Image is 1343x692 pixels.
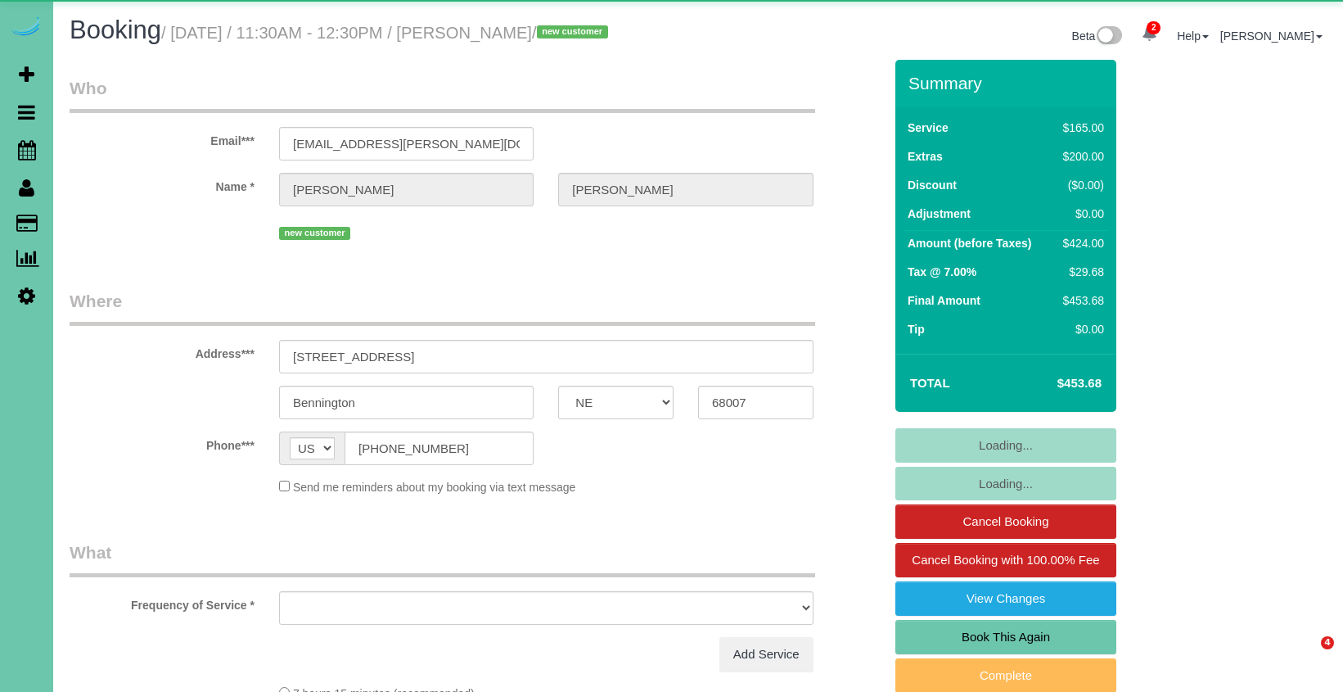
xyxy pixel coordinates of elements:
legend: What [70,540,815,577]
label: Frequency of Service * [57,591,267,613]
span: Booking [70,16,161,44]
div: $29.68 [1057,264,1104,280]
div: $0.00 [1057,206,1104,222]
label: Tax @ 7.00% [908,264,976,280]
a: 2 [1133,16,1165,52]
label: Extras [908,148,943,165]
a: View Changes [895,581,1116,616]
label: Name * [57,173,267,195]
label: Amount (before Taxes) [908,235,1031,251]
a: Cancel Booking [895,504,1116,539]
h4: $453.68 [1008,377,1102,391]
legend: Where [70,289,815,326]
small: / [DATE] / 11:30AM - 12:30PM / [PERSON_NAME] [161,24,613,42]
a: [PERSON_NAME] [1220,29,1323,43]
a: Help [1177,29,1209,43]
span: new customer [537,25,608,38]
img: Automaid Logo [10,16,43,39]
img: New interface [1095,26,1122,47]
span: Send me reminders about my booking via text message [293,481,576,494]
h3: Summary [908,74,1108,93]
iframe: Intercom live chat [1287,636,1327,676]
label: Discount [908,177,957,193]
div: $165.00 [1057,120,1104,136]
a: Add Service [719,637,813,672]
div: $200.00 [1057,148,1104,165]
a: Beta [1072,29,1123,43]
div: $0.00 [1057,321,1104,337]
span: / [532,24,613,42]
div: $453.68 [1057,292,1104,309]
div: $424.00 [1057,235,1104,251]
div: ($0.00) [1057,177,1104,193]
label: Service [908,120,949,136]
span: 2 [1147,21,1160,34]
label: Tip [908,321,925,337]
span: 4 [1321,636,1334,649]
a: Cancel Booking with 100.00% Fee [895,543,1116,577]
strong: Total [910,376,950,390]
label: Adjustment [908,206,971,222]
a: Book This Again [895,620,1116,654]
label: Final Amount [908,292,980,309]
span: Cancel Booking with 100.00% Fee [912,553,1099,567]
span: new customer [279,227,350,240]
legend: Who [70,76,815,113]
